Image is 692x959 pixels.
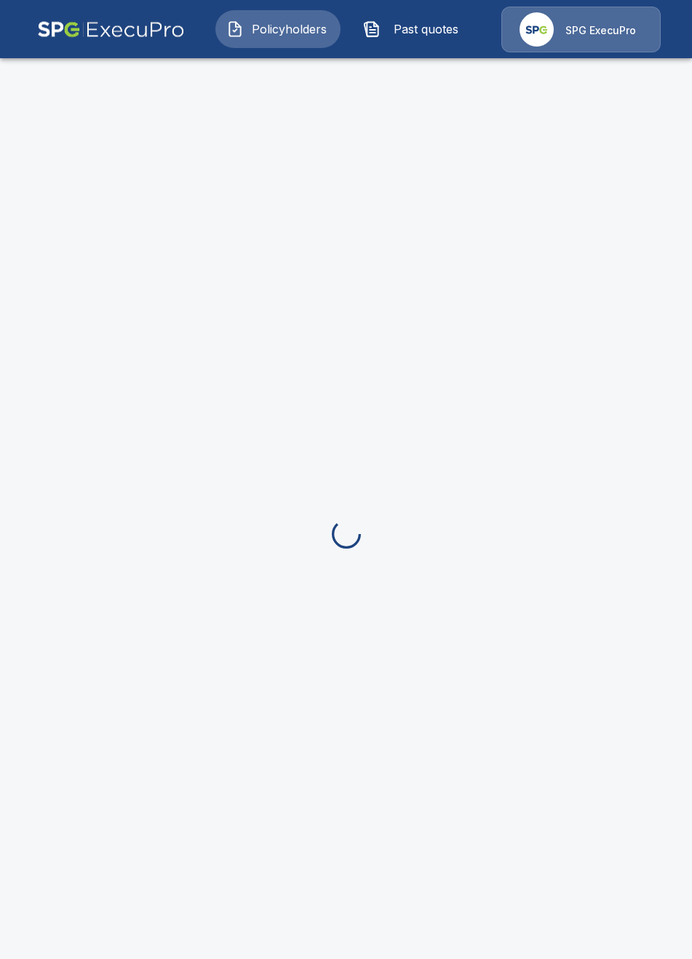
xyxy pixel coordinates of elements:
[250,20,330,38] span: Policyholders
[37,7,185,52] img: AA Logo
[565,23,636,38] p: SPG ExecuPro
[215,10,341,48] button: Policyholders IconPolicyholders
[501,7,661,52] a: Agency IconSPG ExecuPro
[363,20,381,38] img: Past quotes Icon
[386,20,466,38] span: Past quotes
[352,10,477,48] button: Past quotes IconPast quotes
[226,20,244,38] img: Policyholders Icon
[520,12,554,47] img: Agency Icon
